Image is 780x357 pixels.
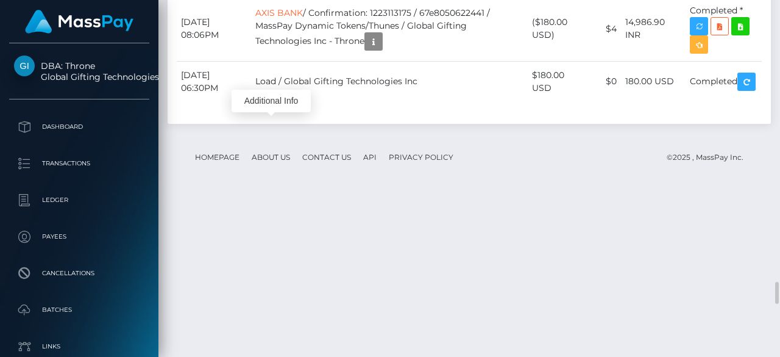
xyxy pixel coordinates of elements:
p: Batches [14,301,144,319]
a: Contact Us [297,148,356,167]
a: Dashboard [9,112,149,142]
img: MassPay Logo [25,10,133,34]
p: Cancellations [14,264,144,283]
div: © 2025 , MassPay Inc. [667,151,753,164]
img: Global Gifting Technologies Inc [14,56,35,76]
p: Dashboard [14,118,144,136]
a: API [358,148,381,167]
a: Cancellations [9,258,149,289]
td: $0 [590,61,621,102]
a: Privacy Policy [384,148,458,167]
a: AXIS BANK [255,7,303,18]
p: Ledger [14,191,144,209]
a: Ledger [9,185,149,215]
td: 180.00 USD [621,61,686,102]
a: Homepage [190,148,244,167]
div: Additional Info [232,90,311,112]
a: Transactions [9,148,149,179]
td: [DATE] 06:30PM [177,61,251,102]
p: Payees [14,228,144,246]
td: Load / Global Gifting Technologies Inc [251,61,528,102]
td: Completed [686,61,762,102]
a: Batches [9,295,149,325]
p: Links [14,337,144,356]
td: $180.00 USD [528,61,590,102]
a: About Us [247,148,295,167]
span: DBA: Throne Global Gifting Technologies Inc [9,60,149,82]
p: Transactions [14,154,144,173]
a: Payees [9,222,149,252]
